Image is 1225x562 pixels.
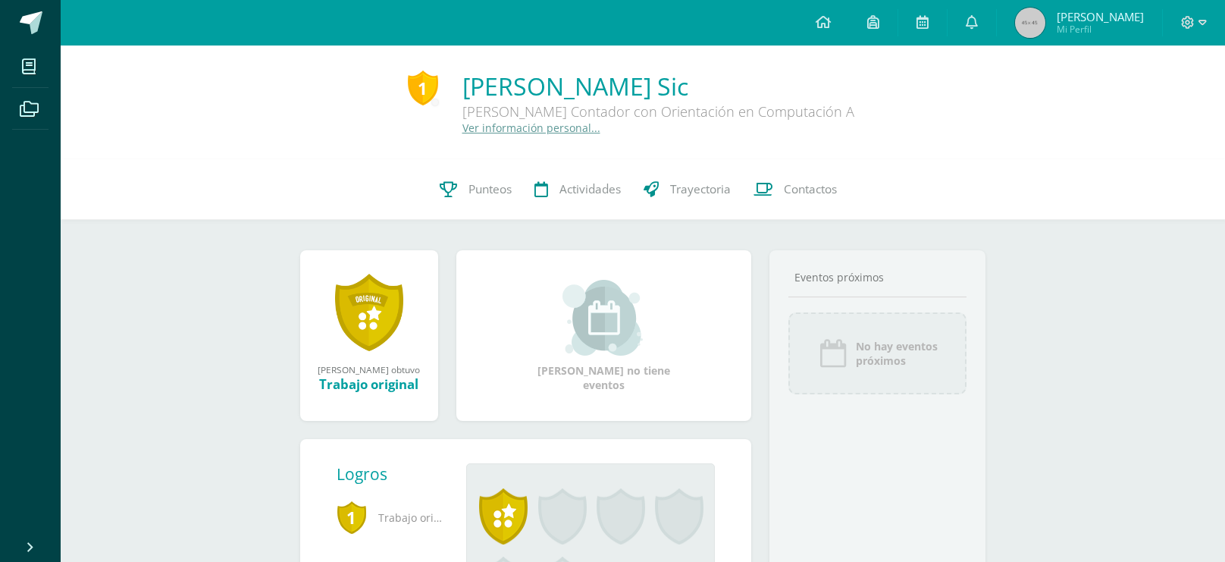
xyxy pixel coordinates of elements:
[784,181,837,197] span: Contactos
[468,181,512,197] span: Punteos
[1057,9,1144,24] span: [PERSON_NAME]
[337,463,455,485] div: Logros
[670,181,731,197] span: Trayectoria
[408,71,438,105] div: 1
[559,181,621,197] span: Actividades
[632,159,742,220] a: Trayectoria
[462,102,854,121] div: [PERSON_NAME] Contador con Orientación en Computación A
[742,159,848,220] a: Contactos
[818,338,848,369] img: event_icon.png
[315,363,423,375] div: [PERSON_NAME] obtuvo
[315,375,423,393] div: Trabajo original
[1057,23,1144,36] span: Mi Perfil
[428,159,523,220] a: Punteos
[788,270,967,284] div: Eventos próximos
[1015,8,1045,38] img: 45x45
[528,280,679,392] div: [PERSON_NAME] no tiene eventos
[462,70,854,102] a: [PERSON_NAME] Sic
[337,500,367,535] span: 1
[337,497,443,538] span: Trabajo original
[562,280,645,356] img: event_small.png
[523,159,632,220] a: Actividades
[462,121,600,135] a: Ver información personal...
[856,339,938,368] span: No hay eventos próximos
